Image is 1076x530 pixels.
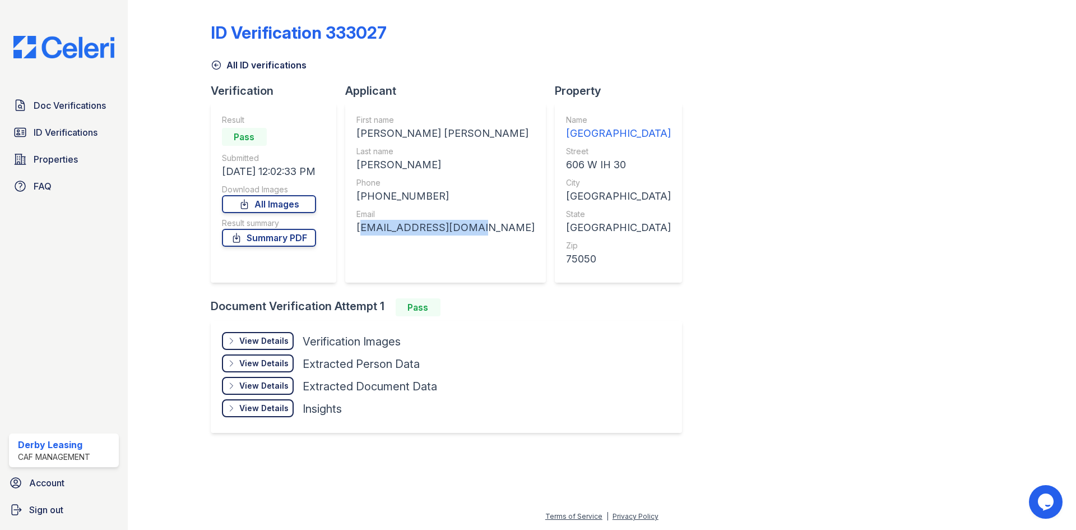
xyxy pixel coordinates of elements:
[566,157,671,173] div: 606 W IH 30
[303,379,437,394] div: Extracted Document Data
[566,177,671,188] div: City
[9,175,119,197] a: FAQ
[566,220,671,236] div: [GEOGRAPHIC_DATA]
[356,114,535,126] div: First name
[356,209,535,220] div: Email
[239,335,289,347] div: View Details
[396,298,440,316] div: Pass
[239,380,289,391] div: View Details
[4,499,123,521] a: Sign out
[239,403,289,414] div: View Details
[222,229,316,247] a: Summary PDF
[356,126,535,141] div: [PERSON_NAME] [PERSON_NAME]
[34,179,52,193] span: FAQ
[356,188,535,204] div: [PHONE_NUMBER]
[356,157,535,173] div: [PERSON_NAME]
[9,148,119,170] a: Properties
[566,146,671,157] div: Street
[303,356,420,372] div: Extracted Person Data
[356,146,535,157] div: Last name
[566,188,671,204] div: [GEOGRAPHIC_DATA]
[566,126,671,141] div: [GEOGRAPHIC_DATA]
[566,114,671,126] div: Name
[29,503,63,517] span: Sign out
[566,209,671,220] div: State
[545,512,602,520] a: Terms of Service
[4,472,123,494] a: Account
[29,476,64,490] span: Account
[9,121,119,144] a: ID Verifications
[18,451,90,463] div: CAF Management
[222,184,316,195] div: Download Images
[4,36,123,58] img: CE_Logo_Blue-a8612792a0a2168367f1c8372b55b34899dd931a85d93a1a3d3e32e68fde9ad4.png
[211,22,387,43] div: ID Verification 333027
[222,164,316,179] div: [DATE] 12:02:33 PM
[303,401,342,417] div: Insights
[34,153,78,166] span: Properties
[566,251,671,267] div: 75050
[566,240,671,251] div: Zip
[613,512,658,520] a: Privacy Policy
[345,83,555,99] div: Applicant
[566,114,671,141] a: Name [GEOGRAPHIC_DATA]
[555,83,691,99] div: Property
[356,177,535,188] div: Phone
[1029,485,1065,519] iframe: chat widget
[222,128,267,146] div: Pass
[9,94,119,117] a: Doc Verifications
[222,114,316,126] div: Result
[222,218,316,229] div: Result summary
[239,358,289,369] div: View Details
[211,83,345,99] div: Verification
[18,438,90,451] div: Derby Leasing
[606,512,609,520] div: |
[211,58,307,72] a: All ID verifications
[34,126,98,139] span: ID Verifications
[303,334,401,349] div: Verification Images
[222,153,316,164] div: Submitted
[34,99,106,112] span: Doc Verifications
[222,195,316,213] a: All Images
[211,298,691,316] div: Document Verification Attempt 1
[356,220,535,236] div: [EMAIL_ADDRESS][DOMAIN_NAME]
